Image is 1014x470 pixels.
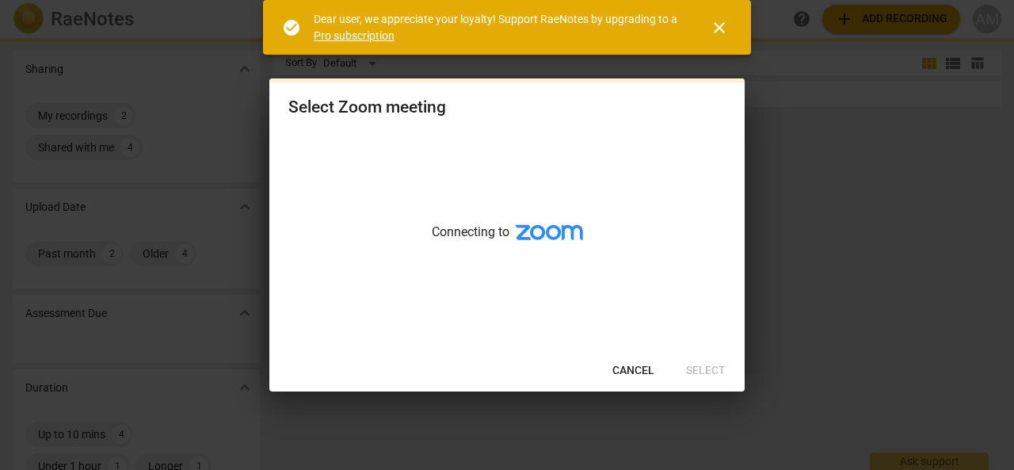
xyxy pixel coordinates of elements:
[269,133,745,350] div: Connecting to
[710,18,729,37] span: close
[314,11,681,44] div: Dear user, we appreciate your loyalty! Support RaeNotes by upgrading to a
[288,97,446,117] div: Select Zoom meeting
[612,363,654,379] span: Cancel
[282,18,301,37] span: check_circle
[314,29,395,42] a: Pro subscription
[600,357,667,385] button: Cancel
[700,9,738,47] button: Close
